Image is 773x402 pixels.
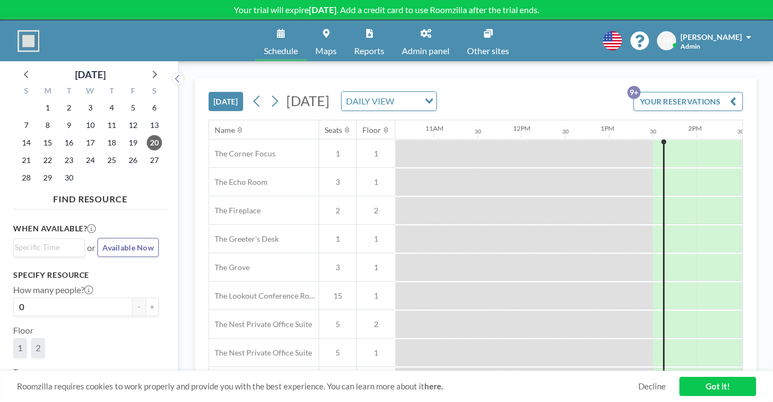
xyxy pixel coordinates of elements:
span: 2 [36,342,41,353]
span: Monday, September 29, 2025 [40,170,55,185]
span: Roomzilla requires cookies to work properly and provide you with the best experience. You can lea... [17,381,638,392]
span: The Fireplace [209,206,261,215]
label: Floor [13,325,33,336]
span: DAILY VIEW [344,94,396,108]
span: Monday, September 8, 2025 [40,118,55,133]
div: 12PM [513,124,530,132]
span: The Grove [209,263,250,272]
span: Friday, September 19, 2025 [125,135,141,150]
span: Tuesday, September 23, 2025 [61,153,77,168]
div: 30 [737,128,744,135]
div: Seats [325,125,342,135]
div: S [143,85,165,99]
a: Reports [345,20,393,61]
span: 1 [357,263,395,272]
span: Monday, September 15, 2025 [40,135,55,150]
a: here. [424,381,443,391]
span: Thursday, September 25, 2025 [104,153,119,168]
span: Tuesday, September 16, 2025 [61,135,77,150]
span: The Echo Room [209,177,268,187]
span: The Nest Private Office Suite [209,348,312,358]
a: Other sites [458,20,518,61]
span: 5 [319,348,356,358]
span: The Nest Private Office Suite [209,319,312,329]
span: Wednesday, September 10, 2025 [83,118,98,133]
span: Sunday, September 28, 2025 [19,170,34,185]
div: 1PM [601,124,614,132]
span: Saturday, September 27, 2025 [147,153,162,168]
span: 1 [357,234,395,244]
div: 30 [562,128,569,135]
span: Sunday, September 7, 2025 [19,118,34,133]
span: [DATE] [286,92,330,109]
a: Got it! [679,377,756,396]
span: Schedule [264,46,298,55]
span: Wednesday, September 24, 2025 [83,153,98,168]
div: T [101,85,122,99]
button: + [146,298,159,316]
span: AH [661,36,672,46]
button: - [132,298,146,316]
span: Monday, September 22, 2025 [40,153,55,168]
span: The Greeter's Desk [209,234,279,244]
input: Search for option [397,94,418,108]
div: W [80,85,101,99]
span: Friday, September 12, 2025 [125,118,141,133]
div: 11AM [425,124,443,132]
span: The Lookout Conference Room [209,291,319,301]
span: 2 [357,206,395,215]
button: YOUR RESERVATIONS9+ [633,92,743,111]
span: 3 [319,263,356,272]
span: 1 [319,149,356,159]
span: 1 [357,177,395,187]
div: 30 [650,128,656,135]
img: organization-logo [18,30,39,52]
span: Other sites [467,46,509,55]
div: 30 [475,128,481,135]
span: Friday, September 26, 2025 [125,153,141,168]
span: Tuesday, September 30, 2025 [61,170,77,185]
span: 1 [357,149,395,159]
span: The Corner Focus [209,149,275,159]
span: 5 [319,319,356,329]
b: [DATE] [309,4,337,15]
div: S [16,85,37,99]
span: or [87,242,95,253]
h3: Specify resource [13,270,159,280]
div: Name [215,125,235,135]
span: Friday, September 5, 2025 [125,100,141,115]
span: Maps [315,46,337,55]
span: [PERSON_NAME] [680,32,742,42]
span: 2 [357,319,395,329]
div: [DATE] [75,67,106,82]
span: Saturday, September 20, 2025 [147,135,162,150]
span: Thursday, September 11, 2025 [104,118,119,133]
span: 2 [319,206,356,215]
span: Admin panel [402,46,449,55]
span: Available Now [102,243,154,252]
label: Type [13,366,31,377]
div: 2PM [688,124,702,132]
span: Saturday, September 6, 2025 [147,100,162,115]
span: Tuesday, September 2, 2025 [61,100,77,115]
div: Search for option [14,239,84,255]
span: 1 [18,342,22,353]
span: Saturday, September 13, 2025 [147,118,162,133]
a: Admin panel [393,20,458,61]
a: Maps [307,20,345,61]
span: Tuesday, September 9, 2025 [61,118,77,133]
span: 15 [319,291,356,301]
span: 1 [357,348,395,358]
a: Schedule [255,20,307,61]
span: Thursday, September 4, 2025 [104,100,119,115]
p: 9+ [627,86,641,99]
div: Floor [362,125,381,135]
span: Wednesday, September 17, 2025 [83,135,98,150]
span: Sunday, September 21, 2025 [19,153,34,168]
button: Available Now [97,238,159,257]
span: 1 [319,234,356,244]
span: Admin [680,42,700,50]
div: Search for option [342,92,436,110]
h4: FIND RESOURCE [13,189,168,205]
button: [DATE] [209,92,243,111]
